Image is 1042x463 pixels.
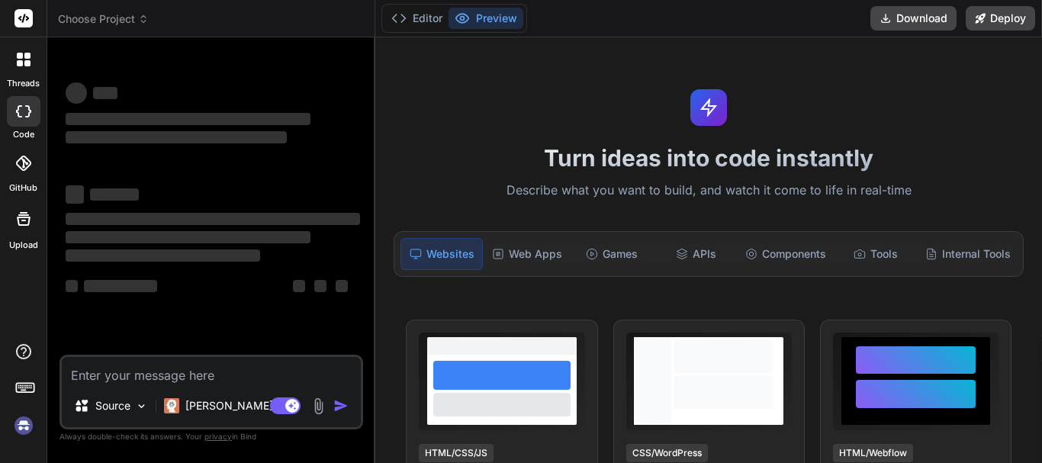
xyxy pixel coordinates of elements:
[7,77,40,90] label: threads
[384,144,1033,172] h1: Turn ideas into code instantly
[135,400,148,413] img: Pick Models
[84,280,157,292] span: ‌
[13,128,34,141] label: code
[314,280,326,292] span: ‌
[66,113,310,125] span: ‌
[833,444,913,462] div: HTML/Webflow
[919,238,1017,270] div: Internal Tools
[385,8,449,29] button: Editor
[66,185,84,204] span: ‌
[11,413,37,439] img: signin
[66,131,287,143] span: ‌
[626,444,708,462] div: CSS/WordPress
[66,82,87,104] span: ‌
[293,280,305,292] span: ‌
[835,238,916,270] div: Tools
[333,398,349,413] img: icon
[870,6,957,31] button: Download
[739,238,832,270] div: Components
[59,429,363,444] p: Always double-check its answers. Your in Bind
[93,87,117,99] span: ‌
[66,280,78,292] span: ‌
[58,11,149,27] span: Choose Project
[384,181,1033,201] p: Describe what you want to build, and watch it come to life in real-time
[90,188,139,201] span: ‌
[95,398,130,413] p: Source
[486,238,568,270] div: Web Apps
[9,239,38,252] label: Upload
[310,397,327,415] img: attachment
[571,238,652,270] div: Games
[655,238,736,270] div: APIs
[336,280,348,292] span: ‌
[204,432,232,441] span: privacy
[185,398,299,413] p: [PERSON_NAME] 4 S..
[400,238,483,270] div: Websites
[449,8,523,29] button: Preview
[66,213,360,225] span: ‌
[164,398,179,413] img: Claude 4 Sonnet
[66,249,260,262] span: ‌
[966,6,1035,31] button: Deploy
[419,444,494,462] div: HTML/CSS/JS
[66,231,310,243] span: ‌
[9,182,37,195] label: GitHub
